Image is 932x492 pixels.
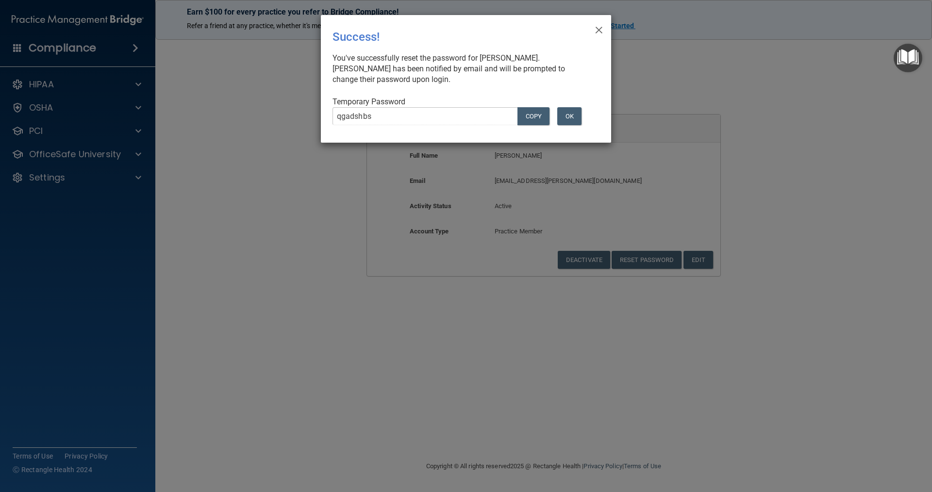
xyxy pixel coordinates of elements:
div: You've successfully reset the password for [PERSON_NAME]. [PERSON_NAME] has been notified by emai... [333,53,592,85]
button: OK [557,107,582,125]
span: Temporary Password [333,97,405,106]
div: Success! [333,23,560,51]
button: Open Resource Center [894,44,922,72]
button: COPY [517,107,549,125]
span: × [595,19,603,38]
